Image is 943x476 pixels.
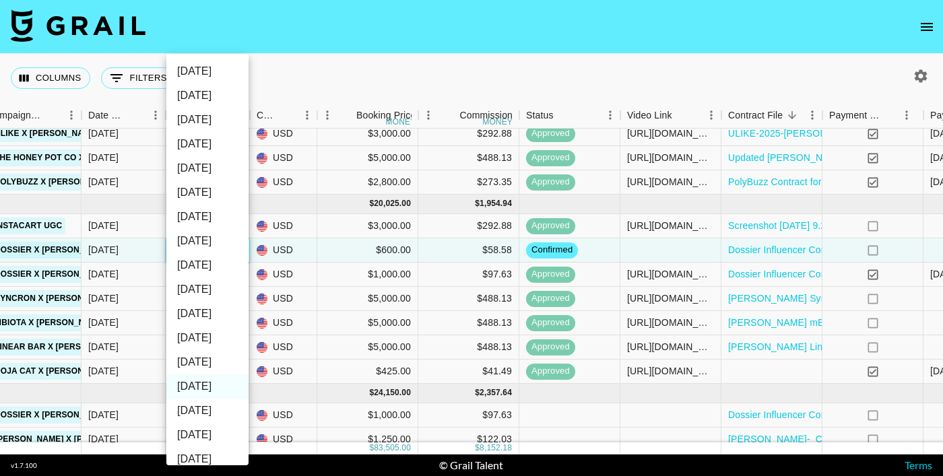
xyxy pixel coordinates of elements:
li: [DATE] [166,229,249,253]
li: [DATE] [166,253,249,277]
li: [DATE] [166,350,249,374]
li: [DATE] [166,326,249,350]
li: [DATE] [166,277,249,302]
li: [DATE] [166,132,249,156]
li: [DATE] [166,59,249,83]
li: [DATE] [166,205,249,229]
li: [DATE] [166,180,249,205]
li: [DATE] [166,302,249,326]
li: [DATE] [166,447,249,471]
li: [DATE] [166,399,249,423]
li: [DATE] [166,108,249,132]
li: [DATE] [166,156,249,180]
li: [DATE] [166,374,249,399]
li: [DATE] [166,83,249,108]
li: [DATE] [166,423,249,447]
